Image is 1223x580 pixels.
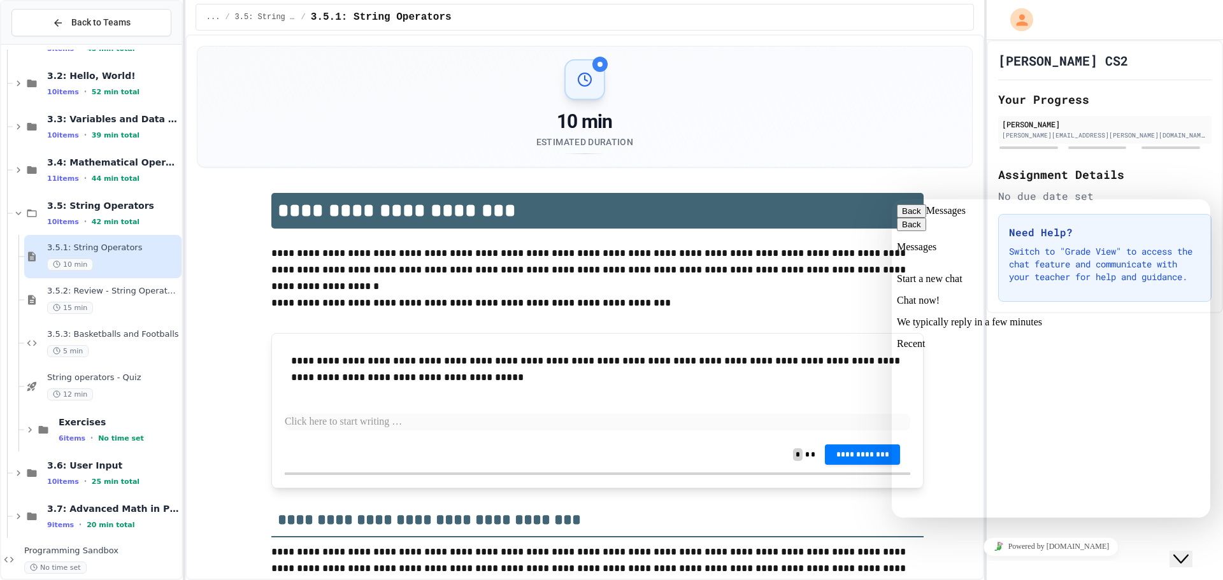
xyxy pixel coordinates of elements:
span: 25 min total [92,477,139,486]
iframe: chat widget [892,199,1210,518]
span: 3.7: Advanced Math in Python [47,503,179,514]
span: • [84,216,87,227]
span: • [84,173,87,183]
span: 3.5.3: Basketballs and Footballs [47,329,179,340]
div: 10 min [536,110,633,133]
span: • [84,476,87,486]
span: • [84,87,87,97]
span: / [301,12,306,22]
span: 11 items [47,174,79,183]
div: My Account [997,5,1036,34]
span: • [79,520,82,530]
span: 3.5: String Operators [47,200,179,211]
span: 42 min total [92,218,139,226]
span: 10 items [47,477,79,486]
span: Exercises [59,416,179,428]
span: 6 items [59,434,85,442]
h2: Your Progress [998,90,1212,108]
span: No time set [98,434,144,442]
div: [PERSON_NAME][EMAIL_ADDRESS][PERSON_NAME][DOMAIN_NAME] [1002,131,1208,140]
div: Estimated Duration [536,136,633,148]
span: ... [206,12,220,22]
span: 44 min total [92,174,139,183]
span: Back to Teams [71,16,131,29]
iframe: chat widget [1169,529,1210,567]
span: 3.5.1: String Operators [311,10,452,25]
span: 52 min total [92,88,139,96]
span: 9 items [47,521,74,529]
span: Programming Sandbox [24,546,179,556]
span: / [225,12,229,22]
span: 3.3: Variables and Data Types [47,113,179,125]
span: 3.4: Mathematical Operators [47,157,179,168]
span: 15 min [47,302,93,314]
span: 3.5.1: String Operators [47,243,179,253]
span: 10 items [47,218,79,226]
span: 3.2: Hello, World! [47,70,179,81]
h2: Assignment Details [998,166,1212,183]
span: 10 items [47,131,79,139]
div: [PERSON_NAME] [1002,118,1208,130]
span: • [84,130,87,140]
span: • [90,433,93,443]
span: 20 min total [87,521,134,529]
button: Back to Teams [11,9,171,36]
span: 10 min [47,258,93,271]
span: 12 min [47,388,93,400]
span: 3.5: String Operators [235,12,296,22]
span: 3.6: User Input [47,460,179,471]
span: No time set [24,562,87,574]
h1: [PERSON_NAME] CS2 [998,52,1128,69]
span: 10 items [47,88,79,96]
span: 3.5.2: Review - String Operators [47,286,179,297]
iframe: chat widget [892,532,1210,561]
span: String operators - Quiz [47,372,179,383]
span: 5 min [47,345,89,357]
div: No due date set [998,188,1212,204]
span: 39 min total [92,131,139,139]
